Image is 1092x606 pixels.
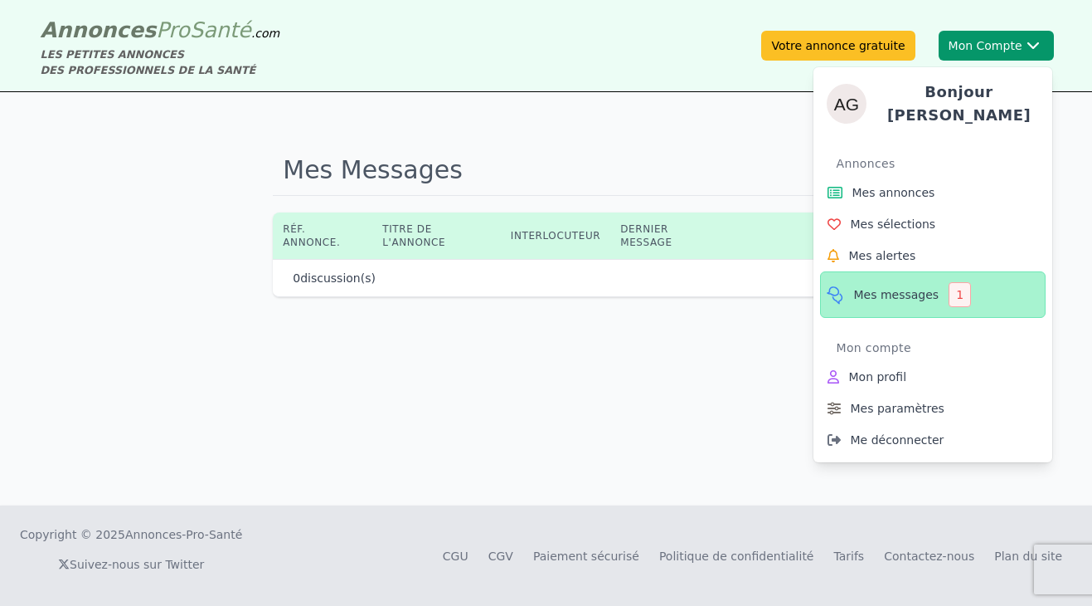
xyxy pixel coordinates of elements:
a: Paiement sécurisé [533,550,639,563]
a: Contactez-nous [884,550,974,563]
a: Plan du site [994,550,1062,563]
a: CGU [443,550,468,563]
a: Votre annonce gratuite [761,31,915,61]
a: Mes sélections [820,208,1046,240]
th: Dernier message [610,213,726,259]
a: CGV [488,550,513,563]
th: Réf. annonce. [273,213,372,259]
span: Santé [190,17,251,42]
div: Mon compte [837,335,1046,361]
a: Mes alertes [820,240,1046,271]
div: 1 [949,282,971,307]
a: Mes paramètres [820,393,1046,424]
p: discussion(s) [293,270,376,286]
div: LES PETITES ANNONCES DES PROFESSIONNELS DE LA SANTÉ [41,46,280,78]
h4: Bonjour [PERSON_NAME] [880,81,1039,127]
th: Interlocuteur [501,213,610,259]
span: Annonces [41,17,157,42]
span: Pro [156,17,190,42]
span: Me déconnecter [851,432,944,448]
div: Annonces [837,150,1046,177]
button: Mon CompteandreaBonjour [PERSON_NAME]AnnoncesMes annoncesMes sélectionsMes alertesMes messages1Mo... [939,31,1054,61]
a: Me déconnecter [820,424,1046,456]
a: Politique de confidentialité [659,550,814,563]
span: 0 [293,271,300,285]
a: Mes annonces [820,177,1046,208]
img: andrea [827,84,866,124]
span: Mes messages [854,286,939,303]
a: AnnoncesProSanté.com [41,17,280,42]
span: Mes paramètres [851,400,944,417]
span: Mes annonces [852,184,935,201]
a: Tarifs [833,550,864,563]
div: Copyright © 2025 [20,526,242,543]
span: Mes alertes [849,247,916,264]
a: Annonces-Pro-Santé [125,526,242,543]
a: Suivez-nous sur Twitter [58,558,204,571]
th: Titre de l'annonce [372,213,500,259]
span: Mes sélections [851,216,936,232]
span: Mon profil [849,369,907,385]
span: .com [251,27,279,40]
h1: Mes Messages [273,145,819,196]
a: Mon profil [820,361,1046,393]
a: Mes messages1 [820,271,1046,318]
